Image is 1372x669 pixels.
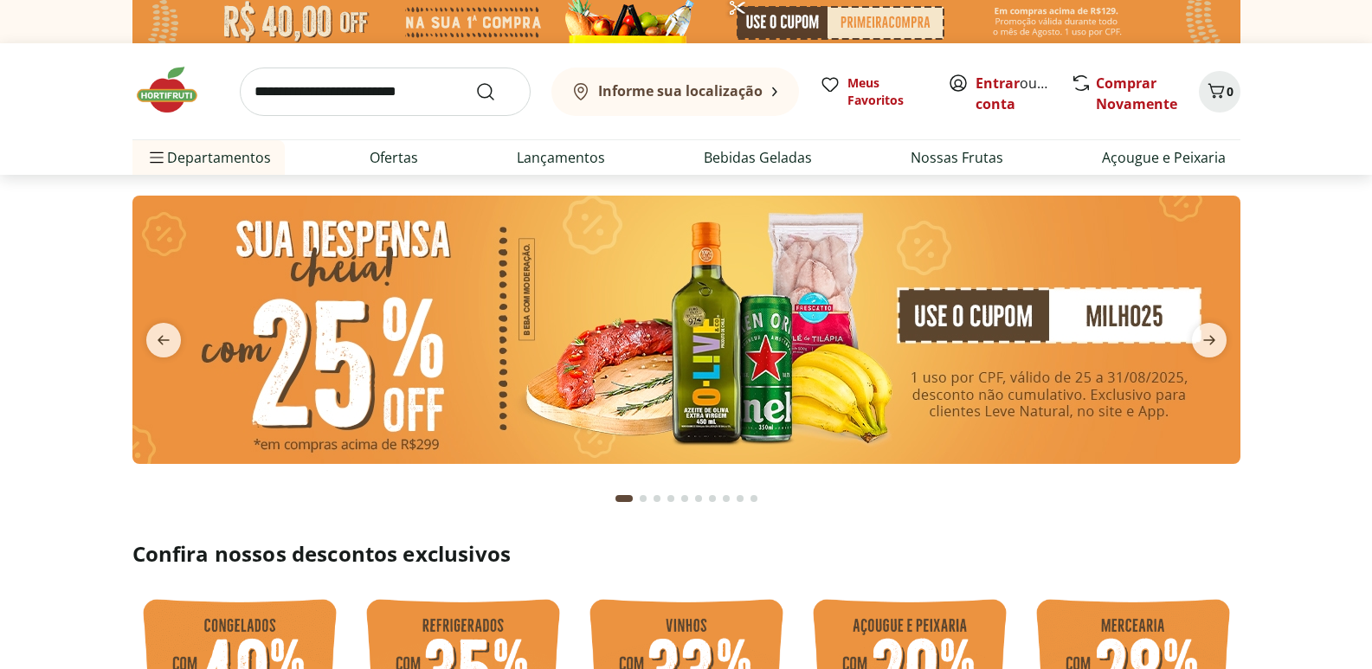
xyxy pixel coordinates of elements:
[719,478,733,519] button: Go to page 8 from fs-carousel
[704,147,812,168] a: Bebidas Geladas
[370,147,418,168] a: Ofertas
[1102,147,1226,168] a: Açougue e Peixaria
[1096,74,1177,113] a: Comprar Novamente
[1199,71,1240,113] button: Carrinho
[747,478,761,519] button: Go to page 10 from fs-carousel
[612,478,636,519] button: Current page from fs-carousel
[517,147,605,168] a: Lançamentos
[132,323,195,357] button: previous
[733,478,747,519] button: Go to page 9 from fs-carousel
[551,68,799,116] button: Informe sua localização
[475,81,517,102] button: Submit Search
[664,478,678,519] button: Go to page 4 from fs-carousel
[132,540,1240,568] h2: Confira nossos descontos exclusivos
[132,196,1240,464] img: cupom
[146,137,167,178] button: Menu
[976,74,1020,93] a: Entrar
[976,74,1071,113] a: Criar conta
[132,64,219,116] img: Hortifruti
[847,74,927,109] span: Meus Favoritos
[146,137,271,178] span: Departamentos
[650,478,664,519] button: Go to page 3 from fs-carousel
[976,73,1053,114] span: ou
[636,478,650,519] button: Go to page 2 from fs-carousel
[911,147,1003,168] a: Nossas Frutas
[692,478,705,519] button: Go to page 6 from fs-carousel
[678,478,692,519] button: Go to page 5 from fs-carousel
[820,74,927,109] a: Meus Favoritos
[1178,323,1240,357] button: next
[705,478,719,519] button: Go to page 7 from fs-carousel
[240,68,531,116] input: search
[598,81,763,100] b: Informe sua localização
[1227,83,1234,100] span: 0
